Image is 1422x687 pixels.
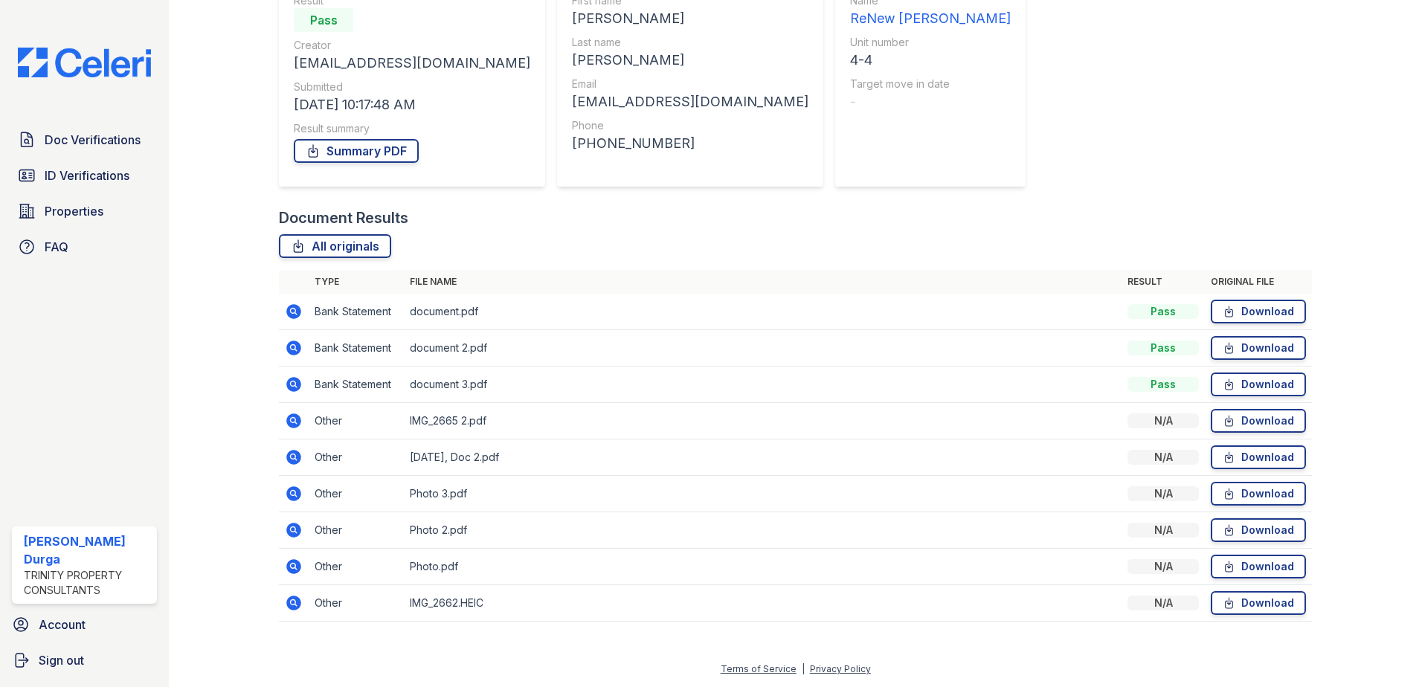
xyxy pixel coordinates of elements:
div: Result summary [294,121,530,136]
td: Other [309,439,404,476]
a: FAQ [12,232,157,262]
td: Bank Statement [309,367,404,403]
th: Original file [1205,270,1312,294]
div: Trinity Property Consultants [24,568,151,598]
td: IMG_2662.HEIC [404,585,1122,622]
div: N/A [1127,523,1199,538]
a: Download [1211,300,1306,323]
a: Privacy Policy [810,663,871,674]
div: [PHONE_NUMBER] [572,133,808,154]
a: Terms of Service [721,663,797,674]
a: Download [1211,409,1306,433]
div: Creator [294,38,530,53]
div: Target move in date [850,77,1011,91]
div: [DATE] 10:17:48 AM [294,94,530,115]
div: Submitted [294,80,530,94]
div: Pass [1127,377,1199,392]
span: FAQ [45,238,68,256]
td: Other [309,476,404,512]
div: [PERSON_NAME] Durga [24,532,151,568]
td: document.pdf [404,294,1122,330]
div: - [850,91,1011,112]
a: Download [1211,372,1306,396]
td: Photo 3.pdf [404,476,1122,512]
td: document 2.pdf [404,330,1122,367]
a: Properties [12,196,157,226]
div: Unit number [850,35,1011,50]
a: Download [1211,555,1306,578]
div: | [802,663,805,674]
a: ID Verifications [12,161,157,190]
div: Email [572,77,808,91]
td: Other [309,549,404,585]
div: N/A [1127,596,1199,610]
td: Other [309,403,404,439]
a: Download [1211,445,1306,469]
img: CE_Logo_Blue-a8612792a0a2168367f1c8372b55b34899dd931a85d93a1a3d3e32e68fde9ad4.png [6,48,163,77]
span: Sign out [39,651,84,669]
a: All originals [279,234,391,258]
div: N/A [1127,486,1199,501]
td: Other [309,512,404,549]
a: Summary PDF [294,139,419,163]
td: Bank Statement [309,294,404,330]
div: Last name [572,35,808,50]
div: N/A [1127,450,1199,465]
span: ID Verifications [45,167,129,184]
th: Type [309,270,404,294]
a: Download [1211,591,1306,615]
a: Download [1211,482,1306,506]
th: Result [1122,270,1205,294]
th: File name [404,270,1122,294]
div: Document Results [279,207,408,228]
a: Account [6,610,163,639]
a: Download [1211,336,1306,360]
td: Other [309,585,404,622]
span: Doc Verifications [45,131,141,149]
div: ReNew [PERSON_NAME] [850,8,1011,29]
div: N/A [1127,559,1199,574]
span: Account [39,616,86,633]
div: [PERSON_NAME] [572,8,808,29]
div: Pass [294,8,353,32]
a: Download [1211,518,1306,542]
span: Properties [45,202,103,220]
div: [EMAIL_ADDRESS][DOMAIN_NAME] [294,53,530,74]
a: Doc Verifications [12,125,157,155]
div: 4-4 [850,50,1011,71]
div: Phone [572,118,808,133]
div: Pass [1127,341,1199,355]
td: Bank Statement [309,330,404,367]
td: [DATE], Doc 2.pdf [404,439,1122,476]
div: [PERSON_NAME] [572,50,808,71]
div: N/A [1127,413,1199,428]
td: Photo 2.pdf [404,512,1122,549]
td: IMG_2665 2.pdf [404,403,1122,439]
td: document 3.pdf [404,367,1122,403]
td: Photo.pdf [404,549,1122,585]
div: Pass [1127,304,1199,319]
div: [EMAIL_ADDRESS][DOMAIN_NAME] [572,91,808,112]
a: Sign out [6,645,163,675]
